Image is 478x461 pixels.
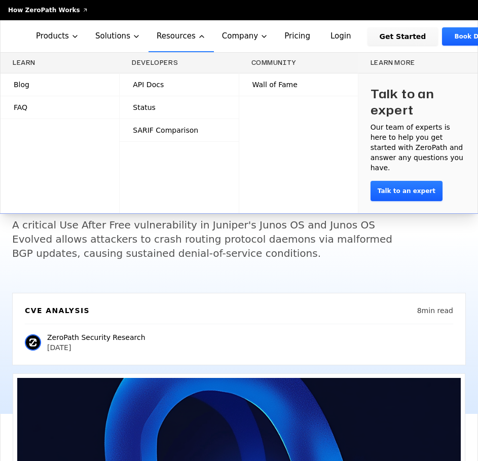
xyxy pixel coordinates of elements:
a: FAQ [1,96,119,119]
a: SARIF Comparison [120,119,238,141]
button: Solutions [87,20,149,52]
p: Our team of experts is here to help you get started with ZeroPath and answer any questions you have. [371,122,465,173]
h5: A critical Use After Free vulnerability in Juniper's Junos OS and Junos OS Evolved allows attacke... [12,218,401,260]
p: ZeroPath Security Research [47,332,145,342]
a: Status [120,96,238,119]
a: Blog [1,73,119,96]
a: Login [318,27,363,46]
span: How ZeroPath Works [8,6,80,14]
button: Company [214,20,277,52]
p: [DATE] [47,342,145,353]
span: Blog [14,80,29,90]
span: SARIF Comparison [133,125,198,135]
span: FAQ [14,102,27,112]
p: 8 min read [417,305,453,316]
button: Resources [149,20,214,52]
a: API Docs [120,73,238,96]
a: How ZeroPath Works [8,6,88,14]
a: Talk to an expert [371,181,443,201]
span: API Docs [133,80,164,90]
h6: CVE Analysis [25,305,90,316]
h3: Learn more [371,59,465,67]
span: Status [133,102,156,112]
img: ZeroPath Security Research [25,334,41,351]
a: Get Started [367,27,438,46]
h3: Learn [13,59,107,67]
a: Pricing [276,20,318,52]
h3: Developers [132,59,226,67]
h3: Talk to an expert [371,86,465,118]
button: Products [28,20,87,52]
a: Wall of Fame [239,73,358,96]
span: Wall of Fame [252,80,298,90]
h3: Community [251,59,346,67]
